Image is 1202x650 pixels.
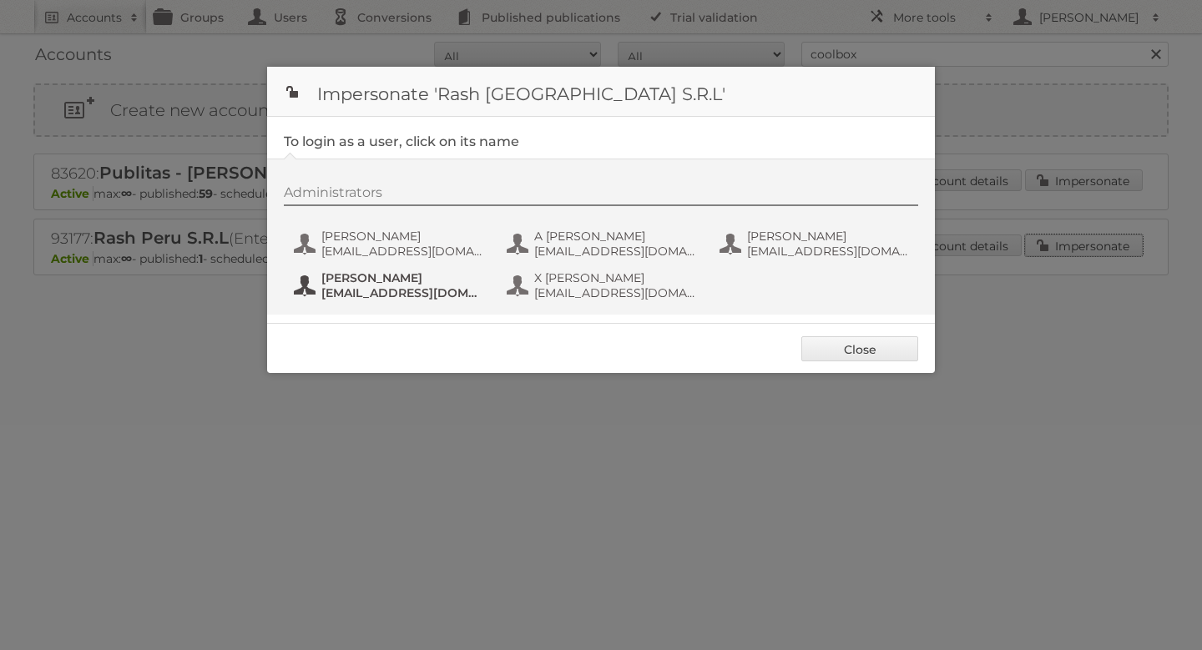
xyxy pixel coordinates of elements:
span: [EMAIL_ADDRESS][DOMAIN_NAME] [534,285,696,300]
span: A [PERSON_NAME] [534,229,696,244]
button: [PERSON_NAME] [EMAIL_ADDRESS][DOMAIN_NAME] [718,227,914,260]
button: A [PERSON_NAME] [EMAIL_ADDRESS][DOMAIN_NAME] [505,227,701,260]
button: [PERSON_NAME] [EMAIL_ADDRESS][DOMAIN_NAME] [292,269,488,302]
button: X [PERSON_NAME] [EMAIL_ADDRESS][DOMAIN_NAME] [505,269,701,302]
a: Close [801,336,918,361]
div: Administrators [284,184,918,206]
span: [EMAIL_ADDRESS][DOMAIN_NAME] [321,244,483,259]
legend: To login as a user, click on its name [284,134,519,149]
span: [EMAIL_ADDRESS][DOMAIN_NAME] [747,244,909,259]
span: [PERSON_NAME] [321,270,483,285]
button: [PERSON_NAME] [EMAIL_ADDRESS][DOMAIN_NAME] [292,227,488,260]
span: [PERSON_NAME] [747,229,909,244]
span: [EMAIL_ADDRESS][DOMAIN_NAME] [321,285,483,300]
span: X [PERSON_NAME] [534,270,696,285]
h1: Impersonate 'Rash [GEOGRAPHIC_DATA] S.R.L' [267,67,935,117]
span: [EMAIL_ADDRESS][DOMAIN_NAME] [534,244,696,259]
span: [PERSON_NAME] [321,229,483,244]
